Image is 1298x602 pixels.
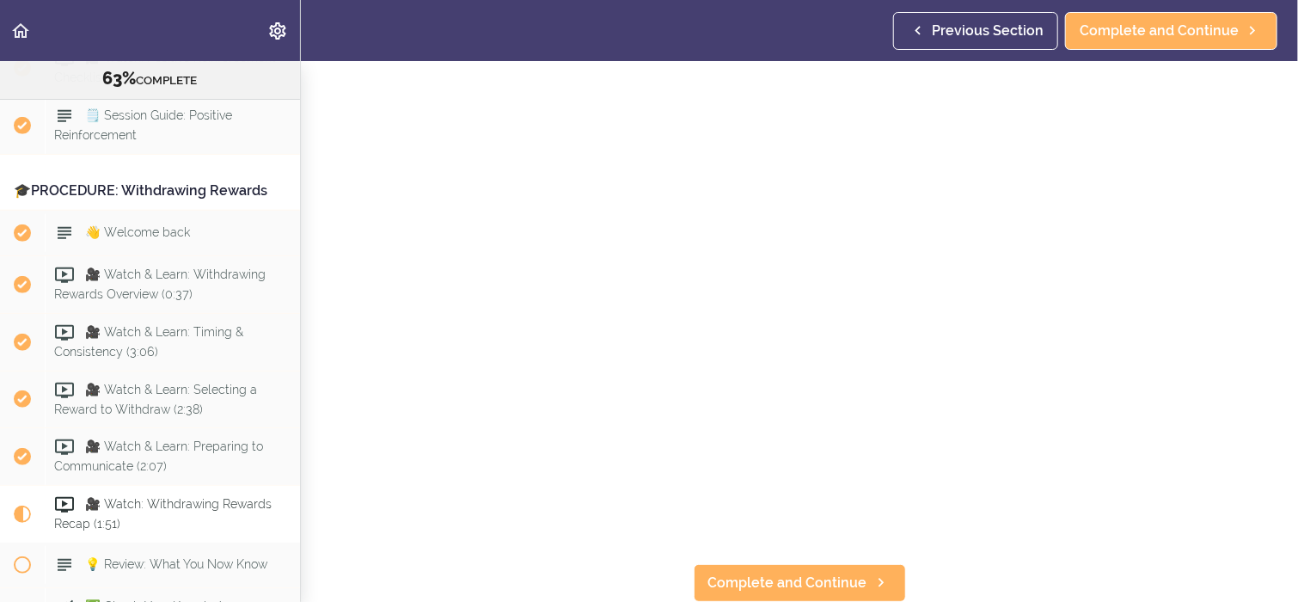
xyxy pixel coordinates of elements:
span: 🎥 Watch & Learn: Withdrawing Rewards Overview (0:37) [54,267,266,301]
span: Complete and Continue [1080,21,1239,41]
span: 63% [103,68,137,89]
span: 🎥 Watch & Learn: Selecting a Reward to Withdraw (2:38) [54,383,257,416]
span: 💡 Review: What You Now Know [85,557,267,571]
span: Complete and Continue [708,573,867,593]
span: Previous Section [932,21,1044,41]
iframe: Video Player [335,14,1264,537]
a: Complete and Continue [694,564,906,602]
div: COMPLETE [21,68,279,90]
span: 🗒️ Session Guide: Positive Reinforcement [54,108,232,142]
svg: Back to course curriculum [10,21,31,41]
span: 🎥 Watch & Learn: Timing & Consistency (3:06) [54,325,243,359]
span: 🎥 Watch & Learn: Preparing to Communicate (2:07) [54,439,263,473]
span: 👋 Welcome back [85,225,190,239]
a: Previous Section [893,12,1058,50]
a: Complete and Continue [1065,12,1277,50]
span: 🎥 Watch: Withdrawing Rewards Recap (1:51) [54,497,272,531]
svg: Settings Menu [267,21,288,41]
